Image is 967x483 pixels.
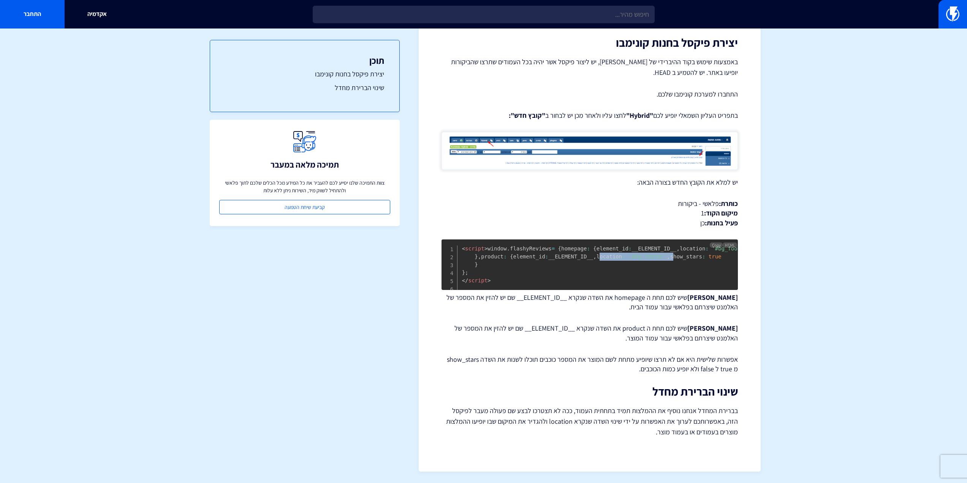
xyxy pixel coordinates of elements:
span: : [702,253,705,260]
span: : [587,245,590,252]
p: באמצעות שימוש בקוד ההיברידי של [PERSON_NAME], יש ליצור פיקסל אשר יהיה בכל העמודים שתרצו שהביקורות... [442,57,738,78]
h2: שינוי הברירת מחדל [442,385,738,398]
span: { [510,253,513,260]
p: אפשרות שלישית היא אם לא תרצו שיופיע מתחת לשם המוצר את המספר כוכבים תוכלו לשנות את השדה show_stars... [442,355,738,374]
span: script [462,245,484,252]
span: script [462,277,487,283]
span: < [462,245,465,252]
strong: [PERSON_NAME] [687,324,738,333]
p: יש למלא את הקובץ החדש בצורה הבאה: [442,177,738,187]
strong: פעיל בחנות: [705,219,738,227]
span: } [475,261,478,268]
span: '#bg_footer' [628,253,667,260]
a: שינוי הברירת מחדל [225,83,384,93]
button: Copy [710,242,723,248]
strong: כותרת: [719,199,738,208]
input: חיפוש מהיר... [313,6,655,23]
strong: "קובץ חדש": [509,111,545,120]
a: יצירת פיקסל בחנות קונימבו [225,69,384,79]
strong: [PERSON_NAME] [687,293,738,302]
h3: תמיכה מלאה במעבר [271,160,339,169]
span: . [507,245,510,252]
span: : [628,245,631,252]
span: : [705,245,708,252]
span: , [677,245,680,252]
p: שיש לכם תחת ה homepage את השדה שנקרא __ELEMENT_ID__ שם יש להזין את המספר של האלמנט שיצרתם בפלאשי ... [442,293,738,312]
p: שיש לכם תחת ה product את השדה שנקרא __ELEMENT_ID__ שם יש להזין את המספר של האלמנט שיצרתם בפלאשי ע... [442,323,738,343]
span: , [478,253,481,260]
span: , [593,253,596,260]
span: : [545,253,548,260]
p: צוות התמיכה שלנו יסייע לכם להעביר את כל המידע מכל הכלים שלכם לתוך פלאשי ולהתחיל לשווק מיד, השירות... [219,179,390,194]
span: > [484,245,487,252]
span: : [622,253,625,260]
span: { [593,245,596,252]
strong: "Hybrid" [626,111,653,120]
span: window flashyReviews homepage element_id __ELEMENT_ID__ location product element_id __ELEMENT_ID_... [462,245,750,276]
span: Copy [712,242,721,248]
span: } [462,269,465,276]
span: HTML [723,242,737,248]
span: ; [465,269,468,276]
p: בברירת המחדל אנחנו נוסיף את ההמלצות תמיד בתחתית העמוד, ככה לא תצטרכו לבצע שם פעולה מעבר לפיקסל הז... [442,405,738,437]
span: > [487,277,491,283]
h2: יצירת פיקסל בחנות קונימבו [442,36,738,49]
h3: תוכן [225,55,384,65]
a: קביעת שיחת הטמעה [219,200,390,214]
span: { [558,245,561,252]
span: '#bg_footer' [712,245,750,252]
span: : [503,253,506,260]
span: , [667,253,670,260]
span: } [475,253,478,260]
span: = [552,245,555,252]
p: פלאשי - ביקורות 1 כן [442,199,738,228]
span: true [709,253,722,260]
p: בתפריט העליון השמאלי יופיע לכם לחצו עליו ולאחר מכן יש לבחור ב [442,111,738,120]
span: </ [462,277,468,283]
strong: מיקום הקוד: [704,209,738,217]
p: התחברו למערכת קונימבו שלכם. [442,89,738,99]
